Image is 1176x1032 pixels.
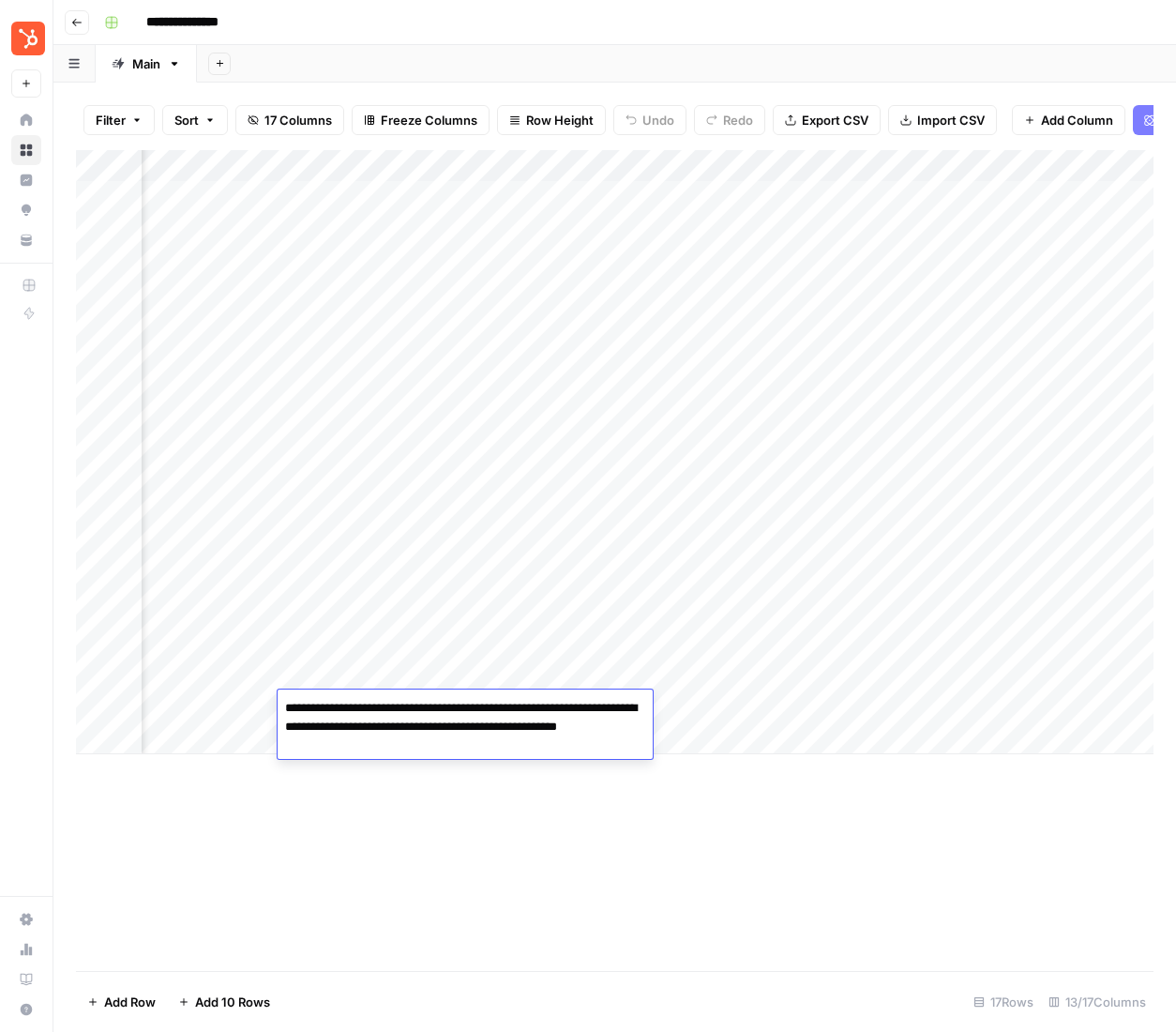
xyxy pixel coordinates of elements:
button: Workspace: Tortured AI Dept. [11,15,41,62]
a: Browse [11,135,41,165]
a: Your Data [11,225,41,255]
span: Row Height [526,111,594,129]
span: Export CSV [802,111,868,129]
a: Home [11,105,41,135]
span: Add Row [104,993,156,1011]
div: Main [132,54,160,73]
a: Settings [11,904,41,934]
button: Add Column [1012,105,1125,135]
button: Add 10 Rows [167,987,281,1017]
a: Usage [11,934,41,964]
button: Export CSV [773,105,881,135]
button: Filter [83,105,155,135]
span: 17 Columns [264,111,332,129]
a: Opportunities [11,195,41,225]
button: Undo [613,105,686,135]
button: 17 Columns [235,105,344,135]
div: 13/17 Columns [1041,987,1153,1017]
span: Redo [723,111,753,129]
button: Import CSV [888,105,997,135]
a: Learning Hub [11,964,41,994]
span: Undo [642,111,674,129]
button: Sort [162,105,228,135]
span: Sort [174,111,199,129]
span: Add 10 Rows [195,993,270,1011]
button: Help + Support [11,994,41,1024]
span: Add Column [1041,111,1113,129]
span: Filter [96,111,126,129]
button: Row Height [497,105,606,135]
button: Freeze Columns [352,105,490,135]
span: Freeze Columns [381,111,477,129]
span: Import CSV [917,111,985,129]
a: Main [96,45,197,83]
img: Tortured AI Dept. Logo [11,22,45,55]
div: 17 Rows [966,987,1041,1017]
a: Insights [11,165,41,195]
button: Add Row [76,987,167,1017]
button: Redo [694,105,765,135]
